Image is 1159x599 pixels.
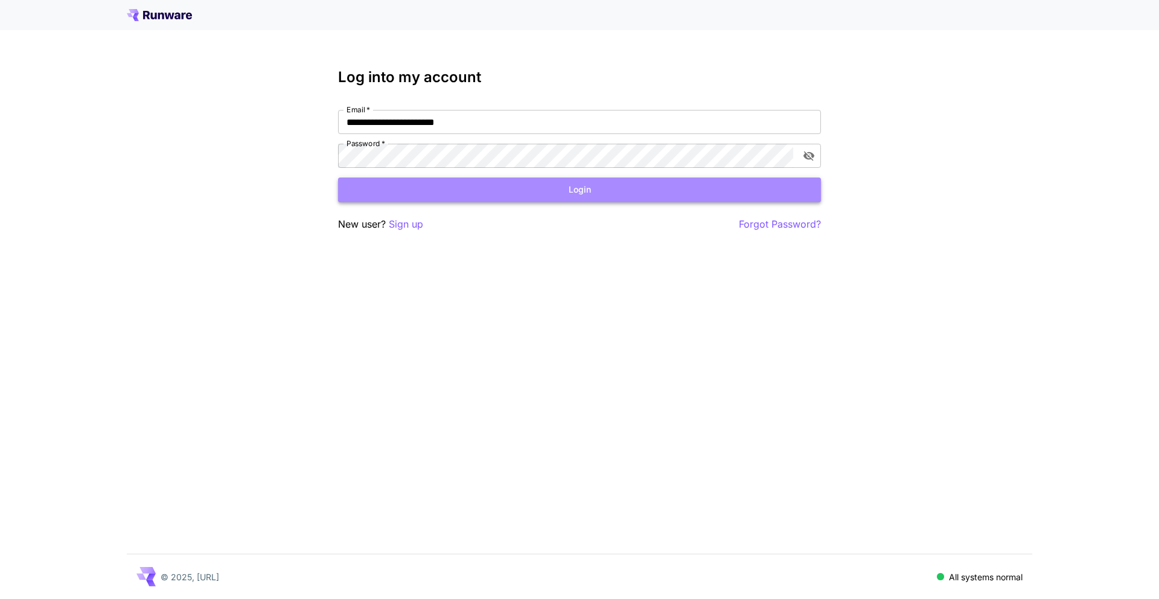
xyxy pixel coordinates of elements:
[739,217,821,232] button: Forgot Password?
[161,571,219,583] p: © 2025, [URL]
[949,571,1023,583] p: All systems normal
[346,104,370,115] label: Email
[338,69,821,86] h3: Log into my account
[389,217,423,232] button: Sign up
[346,138,385,149] label: Password
[338,217,423,232] p: New user?
[338,178,821,202] button: Login
[798,145,820,167] button: toggle password visibility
